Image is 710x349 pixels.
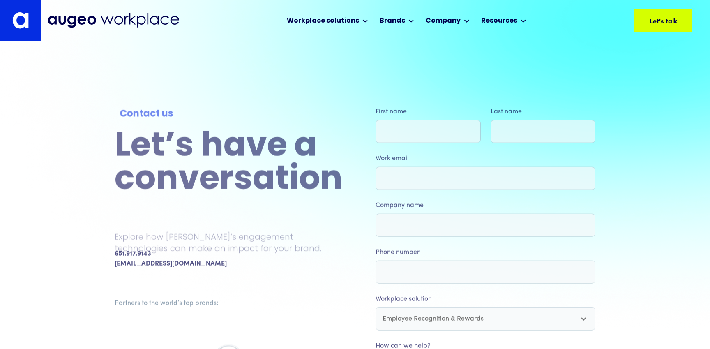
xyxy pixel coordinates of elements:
label: First name [376,107,481,117]
div: Resources [481,16,517,26]
div: Workplace solutions [287,16,359,26]
label: Last name [491,107,596,117]
label: Workplace solution [376,294,595,304]
div: Contact us [120,107,337,121]
div: Brands [380,16,405,26]
img: Augeo Workplace business unit full logo in mignight blue. [48,13,179,28]
a: [EMAIL_ADDRESS][DOMAIN_NAME] [115,259,227,269]
label: Company name [376,201,595,210]
div: Employee Recognition & Rewards [383,314,484,324]
label: Work email [376,154,595,164]
div: Company [426,16,461,26]
div: Partners to the world’s top brands: [115,298,343,308]
label: Phone number [376,247,595,257]
a: Let's talk [634,9,692,32]
div: Employee Recognition & Rewards [376,307,595,331]
h2: Let’s have a conversation [115,130,343,197]
p: Explore how [PERSON_NAME]’s engagement technologies can make an impact for your brand. [115,231,343,254]
img: Augeo's "a" monogram decorative logo in white. [12,12,29,29]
